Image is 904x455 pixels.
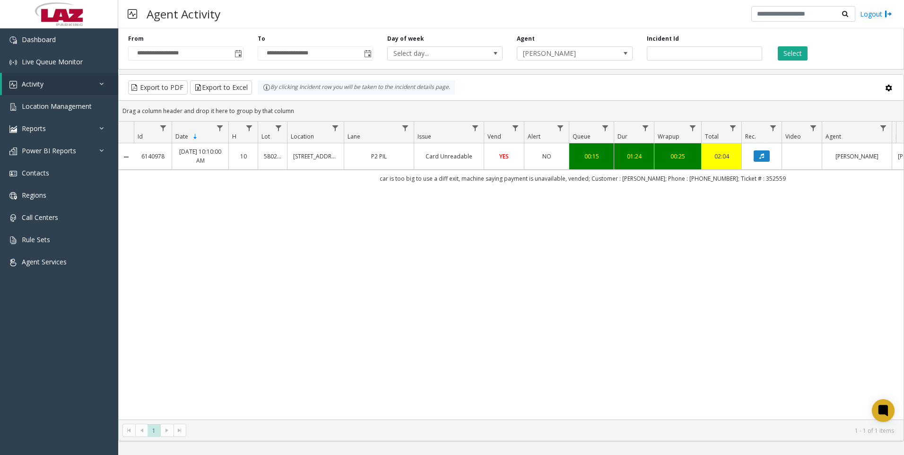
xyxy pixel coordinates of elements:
span: Reports [22,124,46,133]
img: 'icon' [9,103,17,111]
a: Vend Filter Menu [509,122,522,134]
img: 'icon' [9,214,17,222]
span: Activity [22,79,43,88]
a: 02:04 [707,152,736,161]
img: 'icon' [9,81,17,88]
span: Location Management [22,102,92,111]
a: Location Filter Menu [329,122,342,134]
span: Regions [22,191,46,200]
span: Video [785,132,801,140]
button: Export to Excel [190,80,252,95]
img: 'icon' [9,236,17,244]
span: Location [291,132,314,140]
span: Total [705,132,719,140]
span: Toggle popup [233,47,243,60]
a: Rec. Filter Menu [767,122,780,134]
span: Rec. [745,132,756,140]
a: Card Unreadable [420,152,478,161]
label: Agent [517,35,535,43]
a: YES [490,152,518,161]
label: Incident Id [647,35,679,43]
span: Contacts [22,168,49,177]
a: 10 [235,152,252,161]
span: Dashboard [22,35,56,44]
a: Date Filter Menu [214,122,226,134]
span: Rule Sets [22,235,50,244]
span: Toggle popup [362,47,373,60]
a: 00:25 [660,152,695,161]
span: Sortable [191,133,199,140]
div: By clicking Incident row you will be taken to the incident details page. [258,80,455,95]
img: 'icon' [9,192,17,200]
kendo-pager-info: 1 - 1 of 1 items [192,427,894,435]
label: To [258,35,265,43]
a: Video Filter Menu [807,122,820,134]
span: Page 1 [148,424,160,437]
span: Power BI Reports [22,146,76,155]
span: Id [138,132,143,140]
a: Collapse Details [119,153,134,161]
span: Agent Services [22,257,67,266]
a: Queue Filter Menu [599,122,612,134]
img: infoIcon.svg [263,84,270,91]
img: logout [885,9,892,19]
a: Alert Filter Menu [554,122,567,134]
a: 01:24 [620,152,648,161]
a: Issue Filter Menu [469,122,482,134]
img: 'icon' [9,59,17,66]
h3: Agent Activity [142,2,225,26]
a: [STREET_ADDRESS] [293,152,338,161]
a: NO [530,152,563,161]
span: Lane [348,132,360,140]
img: pageIcon [128,2,137,26]
img: 'icon' [9,36,17,44]
a: [DATE] 10:10:00 AM [178,147,223,165]
a: 580298 [264,152,281,161]
div: Data table [119,122,904,420]
span: Lot [261,132,270,140]
a: Lane Filter Menu [399,122,412,134]
label: Day of week [387,35,424,43]
a: H Filter Menu [243,122,256,134]
span: [PERSON_NAME] [517,47,609,60]
span: YES [499,152,509,160]
a: 6140978 [139,152,166,161]
button: Export to PDF [128,80,188,95]
span: Issue [417,132,431,140]
a: Id Filter Menu [157,122,170,134]
span: Alert [528,132,540,140]
span: Call Centers [22,213,58,222]
span: Select day... [388,47,479,60]
a: Agent Filter Menu [877,122,890,134]
span: Wrapup [658,132,679,140]
a: 00:15 [575,152,608,161]
a: [PERSON_NAME] [828,152,886,161]
img: 'icon' [9,259,17,266]
span: Agent [826,132,841,140]
a: P2 PIL [350,152,408,161]
a: Total Filter Menu [727,122,739,134]
a: Logout [860,9,892,19]
a: Wrapup Filter Menu [687,122,699,134]
label: From [128,35,144,43]
img: 'icon' [9,148,17,155]
a: Activity [2,73,118,95]
span: Dur [617,132,627,140]
img: 'icon' [9,125,17,133]
span: Live Queue Monitor [22,57,83,66]
button: Select [778,46,808,61]
img: 'icon' [9,170,17,177]
span: Date [175,132,188,140]
span: Queue [573,132,591,140]
a: Dur Filter Menu [639,122,652,134]
a: Lot Filter Menu [272,122,285,134]
span: H [232,132,236,140]
span: Vend [487,132,501,140]
div: Drag a column header and drop it here to group by that column [119,103,904,119]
